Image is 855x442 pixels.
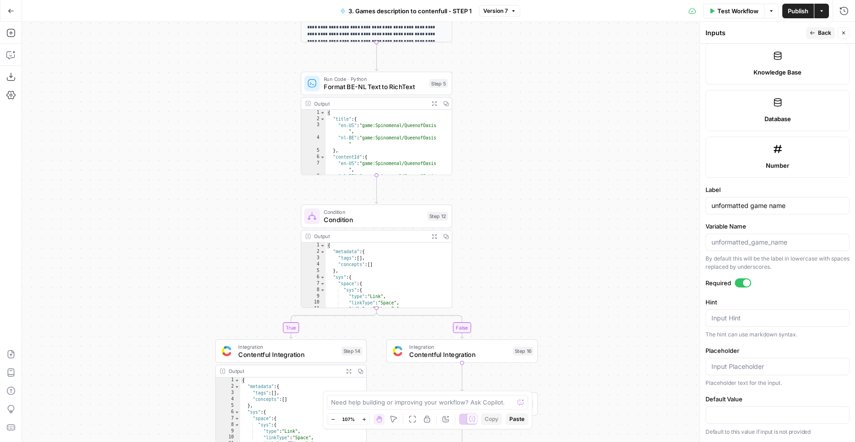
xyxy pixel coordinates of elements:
[238,350,337,359] span: Contentful Integration
[705,346,850,355] label: Placeholder
[320,154,326,160] span: Toggle code folding, rows 6 through 9
[705,427,850,437] p: Default to this value if input is not provided
[711,201,844,210] input: Input Label
[301,268,326,274] div: 5
[234,409,240,415] span: Toggle code folding, rows 6 through 57
[216,409,240,415] div: 6
[766,161,789,170] span: Number
[301,135,326,148] div: 4
[386,339,538,362] div: IntegrationContentful IntegrationStep 16
[506,413,528,425] button: Paste
[301,72,452,176] div: Run Code · PythonFormat BE-NL Text to RichTextStep 5Output{ "title":{ "en-US":"game:Spinomenal/Qu...
[705,28,803,37] div: Inputs
[320,281,326,287] span: Toggle code folding, rows 7 through 13
[234,415,240,422] span: Toggle code folding, rows 7 through 13
[216,378,240,384] div: 1
[216,415,240,422] div: 7
[705,278,850,288] label: Required
[216,390,240,397] div: 3
[301,249,326,256] div: 2
[216,422,240,428] div: 8
[409,343,509,351] span: Integration
[229,367,340,375] div: Output
[301,306,326,313] div: 11
[705,330,850,339] div: The hint can use markdown syntax.
[289,308,376,338] g: Edge from step_12 to step_14
[234,384,240,390] span: Toggle code folding, rows 2 through 5
[314,232,426,240] div: Output
[301,110,326,116] div: 1
[222,346,231,357] img: sdasd.png
[301,148,326,154] div: 5
[375,43,378,71] g: Edge from step_4 to step_5
[320,110,326,116] span: Toggle code folding, rows 1 through 126
[481,413,502,425] button: Copy
[782,4,814,18] button: Publish
[375,175,378,203] g: Edge from step_5 to step_12
[377,308,464,338] g: Edge from step_12 to step_16
[483,7,508,15] span: Version 7
[409,350,509,359] span: Contentful Integration
[342,415,355,423] span: 107%
[335,4,477,18] button: 3. Games description to contenfull - STEP 1
[301,281,326,287] div: 7
[479,5,520,17] button: Version 7
[705,222,850,231] label: Variable Name
[301,287,326,293] div: 8
[460,363,463,391] g: Edge from step_16 to step_15
[717,6,759,16] span: Test Workflow
[234,378,240,384] span: Toggle code folding, rows 1 through 184
[324,208,423,216] span: Condition
[301,256,326,262] div: 3
[818,29,831,37] span: Back
[301,160,326,173] div: 7
[711,362,844,371] input: Input Placeholder
[513,399,534,408] div: Step 15
[705,255,850,271] div: By default this will be the label in lowercase with spaces replaced by underscores.
[324,75,425,83] span: Run Code · Python
[711,238,844,247] input: unformatted_game_name
[764,114,791,123] span: Database
[301,154,326,160] div: 6
[320,249,326,256] span: Toggle code folding, rows 2 through 5
[216,403,240,409] div: 5
[234,422,240,428] span: Toggle code folding, rows 8 through 12
[705,185,850,194] label: Label
[301,293,326,300] div: 9
[703,4,764,18] button: Test Workflow
[386,392,538,415] div: IntegrationContentful IntegrationStep 15
[348,6,472,16] span: 3. Games description to contenfull - STEP 1
[320,116,326,122] span: Toggle code folding, rows 2 through 5
[705,394,850,404] label: Default Value
[806,27,835,39] button: Back
[485,415,498,423] span: Copy
[429,79,448,88] div: Step 5
[301,116,326,122] div: 2
[301,173,326,186] div: 8
[753,68,802,77] span: Knowledge Base
[216,435,240,441] div: 10
[301,262,326,268] div: 4
[301,300,326,306] div: 10
[393,346,402,357] img: sdasd.png
[324,215,423,224] span: Condition
[705,379,850,387] div: Placeholder text for the input.
[301,274,326,281] div: 6
[216,397,240,403] div: 4
[216,428,240,435] div: 9
[320,287,326,293] span: Toggle code folding, rows 8 through 12
[320,274,326,281] span: Toggle code folding, rows 6 through 57
[324,82,425,91] span: Format BE-NL Text to RichText
[301,204,452,308] div: ConditionConditionStep 12Output{ "metadata":{ "tags":[], "concepts":[] }, "sys":{ "space":{ "sys"...
[314,100,426,107] div: Output
[513,347,534,356] div: Step 16
[705,298,850,307] label: Hint
[301,122,326,135] div: 3
[238,343,337,351] span: Integration
[301,243,326,249] div: 1
[427,212,448,221] div: Step 12
[216,384,240,390] div: 2
[342,347,363,356] div: Step 14
[320,243,326,249] span: Toggle code folding, rows 1 through 184
[509,415,524,423] span: Paste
